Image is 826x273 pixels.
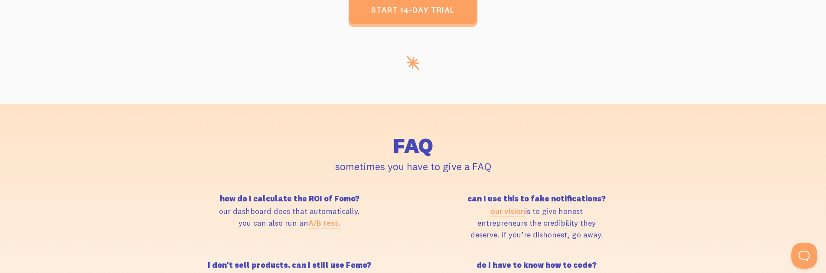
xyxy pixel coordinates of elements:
a: A/B test. [308,218,340,228]
h2: FAQ [171,135,655,156]
iframe: To enrich screen reader interactions, please activate Accessibility in Grammarly extension settings [791,243,817,269]
a: our vision [490,206,525,216]
h5: how do I calculate the ROI of Fomo? [171,195,408,203]
h5: can I use this to fake notifications? [418,195,655,203]
p: our dashboard does that automatically. you can also run an [171,205,408,229]
h5: do I have to know how to code? [418,261,655,269]
p: sometimes you have to give a FAQ [171,158,655,174]
h5: I don't sell products. can I still use Fomo? [171,261,408,269]
p: is to give honest entrepreneurs the credibility they deserve. if you’re dishonest, go away. [418,205,655,240]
